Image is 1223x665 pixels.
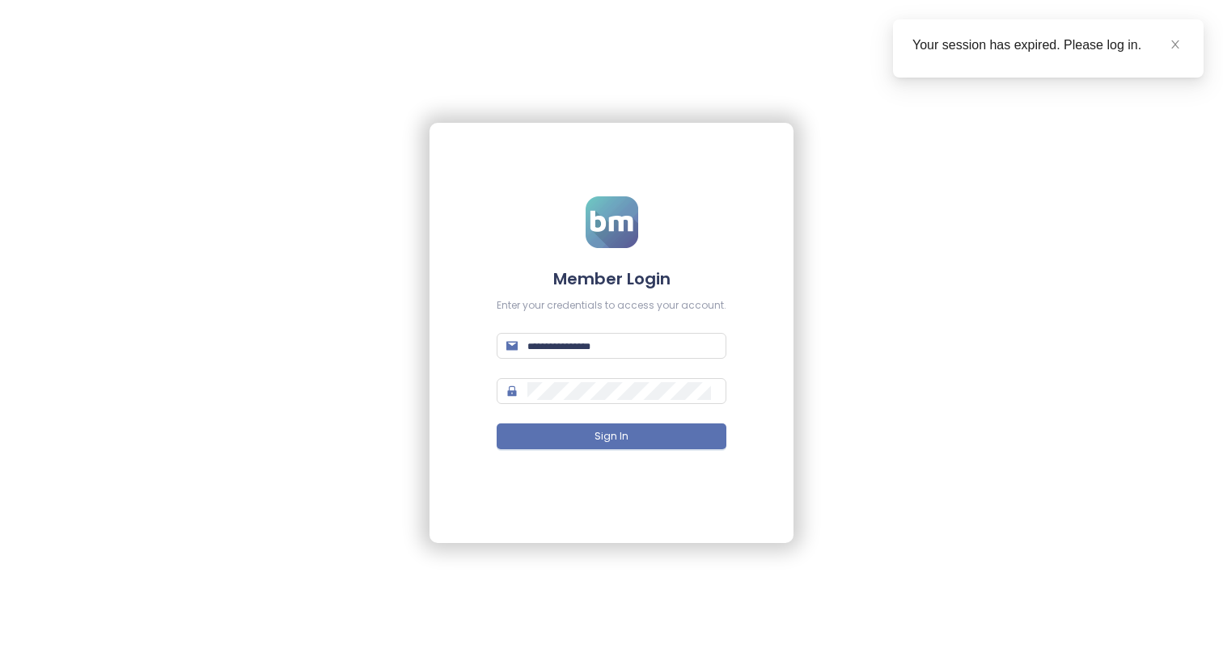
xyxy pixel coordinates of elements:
[595,429,628,444] span: Sign In
[497,298,726,314] div: Enter your credentials to access your account.
[506,340,518,351] span: mail
[506,385,518,397] span: lock
[497,423,726,449] button: Sign In
[1170,39,1181,50] span: close
[586,196,638,248] img: logo
[912,36,1184,55] div: Your session has expired. Please log in.
[497,267,726,290] h4: Member Login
